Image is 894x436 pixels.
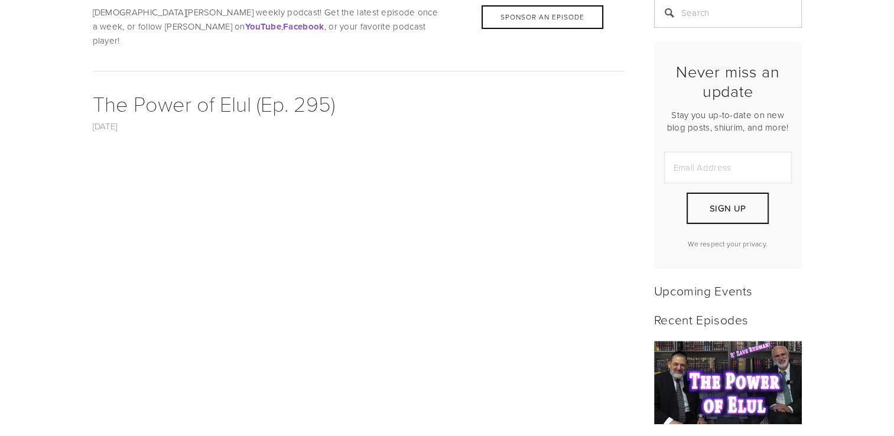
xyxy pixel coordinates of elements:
[664,62,792,100] h2: Never miss an update
[664,239,792,249] p: We respect your privacy.
[687,193,768,224] button: Sign Up
[482,5,603,29] div: Sponsor an Episode
[664,109,792,134] p: Stay you up-to-date on new blog posts, shiurim, and more!
[245,20,281,32] a: YouTube
[654,312,802,327] h2: Recent Episodes
[283,20,324,32] a: Facebook
[93,120,118,132] a: [DATE]
[654,283,802,298] h2: Upcoming Events
[664,152,792,183] input: Email Address
[93,5,625,48] p: [DEMOGRAPHIC_DATA][PERSON_NAME] weekly podcast! Get the latest episode once a week, or follow [PE...
[654,341,802,424] img: The Power of Elul (Ep. 295)
[93,89,335,118] a: The Power of Elul (Ep. 295)
[710,202,746,214] span: Sign Up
